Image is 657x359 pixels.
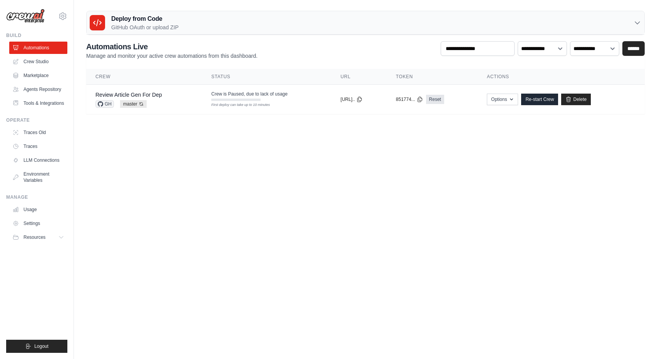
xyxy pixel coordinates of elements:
span: GH [95,100,114,108]
div: Operate [6,117,67,123]
button: 851774... [396,96,423,102]
span: master [120,100,147,108]
th: URL [331,69,387,85]
h3: Deploy from Code [111,14,179,23]
th: Status [202,69,331,85]
p: Manage and monitor your active crew automations from this dashboard. [86,52,257,60]
a: LLM Connections [9,154,67,166]
a: Reset [426,95,444,104]
a: Re-start Crew [521,94,558,105]
a: Agents Repository [9,83,67,96]
a: Traces Old [9,126,67,139]
th: Token [387,69,478,85]
a: Delete [561,94,591,105]
a: Traces [9,140,67,153]
a: Tools & Integrations [9,97,67,109]
div: Manage [6,194,67,200]
a: Automations [9,42,67,54]
a: Review Article Gen For Dep [95,92,162,98]
img: Logo [6,9,45,23]
p: GitHub OAuth or upload ZIP [111,23,179,31]
a: Settings [9,217,67,230]
a: Environment Variables [9,168,67,186]
h2: Automations Live [86,41,257,52]
th: Actions [478,69,645,85]
button: Logout [6,340,67,353]
span: Crew is Paused, due to lack of usage [211,91,288,97]
button: Options [487,94,518,105]
button: Resources [9,231,67,243]
a: Usage [9,203,67,216]
div: First deploy can take up to 10 minutes [211,102,261,108]
span: Logout [34,343,48,349]
th: Crew [86,69,202,85]
a: Marketplace [9,69,67,82]
a: Crew Studio [9,55,67,68]
div: Build [6,32,67,39]
span: Resources [23,234,45,240]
